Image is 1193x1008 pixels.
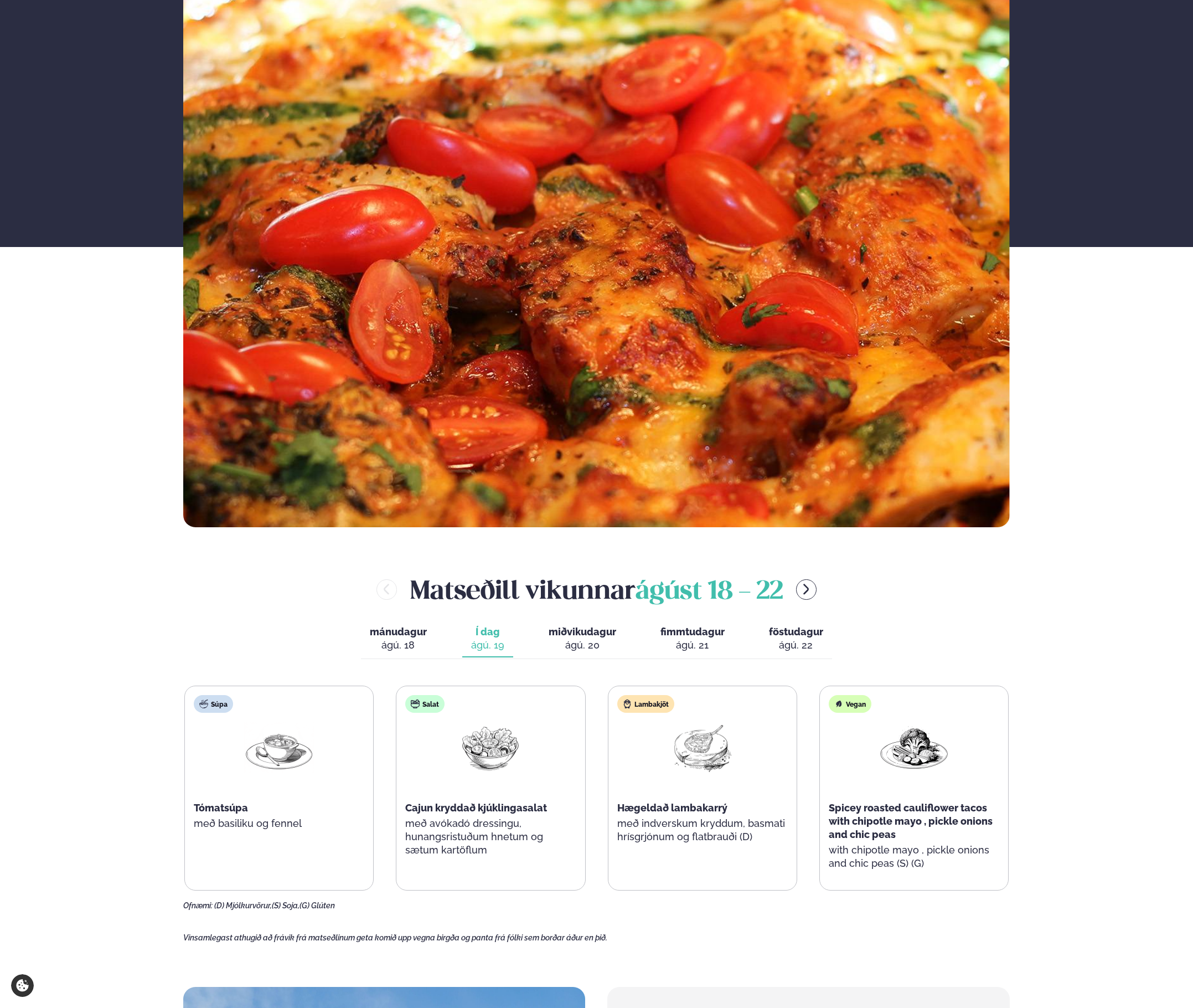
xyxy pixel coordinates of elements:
[660,639,725,652] div: ágú. 21
[549,639,616,652] div: ágú. 20
[194,817,364,830] p: með basiliku og fennel
[617,695,674,713] div: Lambakjöt
[214,901,272,910] span: (D) Mjólkurvörur,
[769,626,823,637] span: föstudagur
[183,933,607,942] span: Vinsamlegast athugið að frávik frá matseðlinum geta komið upp vegna birgða og panta frá fólki sem...
[652,621,734,657] button: fimmtudagur ágú. 21
[769,639,823,652] div: ágú. 22
[879,722,949,773] img: Vegan.png
[471,625,504,639] span: Í dag
[471,639,504,652] div: ágú. 19
[405,817,576,857] p: með avókadó dressingu, hunangsristuðum hnetum og sætum kartöflum
[549,626,616,637] span: miðvikudagur
[540,621,625,657] button: miðvikudagur ágú. 20
[829,844,999,870] p: with chipotle mayo , pickle onions and chic peas (S) (G)
[194,802,248,814] span: Tómatsúpa
[299,901,335,910] span: (G) Glúten
[829,802,993,840] span: Spicey roasted cauliflower tacos with chipotle mayo , pickle onions and chic peas
[760,621,832,657] button: föstudagur ágú. 22
[623,700,632,708] img: Lamb.svg
[829,695,871,713] div: Vegan
[667,722,738,773] img: Lamb-Meat.png
[244,722,314,773] img: Soup.png
[455,722,526,773] img: Salad.png
[376,579,397,600] button: menu-btn-left
[194,695,233,713] div: Súpa
[183,901,213,910] span: Ofnæmi:
[462,621,513,657] button: Í dag ágú. 19
[405,695,445,713] div: Salat
[410,572,783,608] h2: Matseðill vikunnar
[617,817,788,844] p: með indverskum kryddum, basmati hrísgrjónum og flatbrauði (D)
[834,700,843,708] img: Vegan.svg
[199,700,208,708] img: soup.svg
[405,802,547,814] span: Cajun kryddað kjúklingasalat
[370,639,427,652] div: ágú. 18
[272,901,299,910] span: (S) Soja,
[411,700,420,708] img: salad.svg
[11,974,34,997] a: Cookie settings
[636,580,783,604] span: ágúst 18 - 22
[796,579,817,600] button: menu-btn-right
[660,626,725,637] span: fimmtudagur
[361,621,436,657] button: mánudagur ágú. 18
[370,626,427,637] span: mánudagur
[617,802,727,814] span: Hægeldað lambakarrý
